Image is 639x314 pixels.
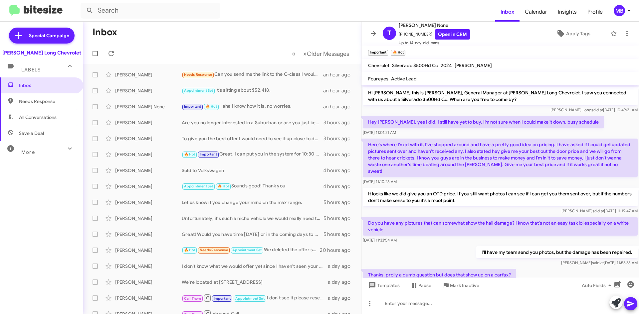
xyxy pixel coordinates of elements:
span: [DATE] 11:01:21 AM [363,130,396,135]
span: [PERSON_NAME] [455,62,492,68]
span: [DATE] 11:33:54 AM [363,238,397,243]
div: Can you send me the link to the C-class I would like to get in soon and talk about purchasing thi... [182,71,323,78]
button: Previous [288,47,300,60]
span: Call Them [184,296,201,301]
span: Up to 14-day-old leads [399,40,470,46]
a: Inbox [495,2,520,22]
div: Haha I know how it is, no worries. [182,103,323,110]
div: Sounds good! Thank you [182,182,323,190]
a: Calendar [520,2,552,22]
div: an hour ago [323,87,356,94]
div: [PERSON_NAME] [115,199,182,206]
div: an hour ago [323,103,356,110]
span: Auto Fields [582,279,614,291]
p: Here's where I’m at with it, I've shopped around and have a pretty good idea on pricing. I have a... [363,139,638,177]
nav: Page navigation example [288,47,353,60]
p: I'll have my team send you photos, but the damage has been repaired. [476,246,638,258]
button: Pause [405,279,437,291]
p: It looks like we did give you an OTD price. If you still want photos I can see if I can get you t... [363,188,638,206]
div: [PERSON_NAME] [115,295,182,301]
button: MB [608,5,632,16]
span: [PERSON_NAME] [DATE] 11:53:38 AM [561,260,638,265]
p: Thanks, prolly a dumb question but does that show up on a carfax? [363,269,516,281]
span: said at [592,208,604,213]
div: [PERSON_NAME] [115,119,182,126]
span: Apply Tags [566,28,590,40]
a: Profile [582,2,608,22]
span: Foureyes [368,76,388,82]
span: Older Messages [307,50,349,57]
div: [PERSON_NAME] None [115,103,182,110]
div: Great, I can put you in the system for 10:30 [DATE], we're located at [STREET_ADDRESS] [182,151,323,158]
button: Apply Tags [539,28,607,40]
span: [PERSON_NAME] [DATE] 11:19:47 AM [561,208,638,213]
a: Open in CRM [435,29,470,40]
div: 5 hours ago [323,199,356,206]
span: Chevrolet [368,62,389,68]
div: [PERSON_NAME] [115,247,182,254]
div: 4 hours ago [323,183,356,190]
div: [PERSON_NAME] [115,135,182,142]
span: 2024 [441,62,452,68]
a: Insights [552,2,582,22]
div: It's sitting about $52,418. [182,87,323,94]
div: a day ago [328,279,356,285]
span: 🔥 Hot [184,152,195,157]
div: a day ago [328,263,356,269]
button: Mark Inactive [437,279,485,291]
div: We deleted the offer sheets, my husband told [PERSON_NAME] what it would take for is to purchase ... [182,246,320,254]
div: [PERSON_NAME] [115,167,182,174]
span: 🔥 Hot [206,104,217,109]
div: [PERSON_NAME] Long Chevrolet [2,50,81,56]
div: [PERSON_NAME] [115,151,182,158]
div: [PERSON_NAME] [115,87,182,94]
span: Needs Response [184,72,212,77]
div: Sold to Volkswagen [182,167,323,174]
div: 4 hours ago [323,167,356,174]
input: Search [81,3,220,19]
span: » [303,50,307,58]
small: Important [368,50,388,56]
span: Special Campaign [29,32,69,39]
span: Appointment Set [184,88,213,93]
span: Inbox [19,82,76,89]
div: [PERSON_NAME] [115,263,182,269]
p: Hi [PERSON_NAME] this is [PERSON_NAME], General Manager at [PERSON_NAME] Long Chevrolet. I saw yo... [363,87,638,105]
span: Save a Deal [19,130,44,137]
div: Unfortunately, it's such a niche vehicle we would really need to see it up close. [182,215,323,222]
span: Needs Response [19,98,76,105]
div: Great! Would you have time [DATE] or in the coming days to bring it by so I could give you an offer? [182,231,323,238]
span: [PERSON_NAME] Long [DATE] 10:49:21 AM [550,107,638,112]
div: 20 hours ago [320,247,356,254]
div: [PERSON_NAME] [115,71,182,78]
div: I don't know what we would offer yet since I haven't seen your vehicle. If you had 10-20 minutes ... [182,263,328,269]
div: We're located at [STREET_ADDRESS] [182,279,328,285]
div: a day ago [328,295,356,301]
span: said at [592,260,604,265]
span: Labels [21,67,41,73]
span: 🔥 Hot [184,248,195,252]
div: MB [614,5,625,16]
button: Templates [361,279,405,291]
span: 🔥 Hot [218,184,229,188]
span: said at [591,107,603,112]
div: [PERSON_NAME] [115,231,182,238]
div: Let us know if you change your mind on the max range. [182,199,323,206]
div: [PERSON_NAME] [115,215,182,222]
h1: Inbox [93,27,117,38]
span: Important [214,296,231,301]
span: Appointment Set [232,248,262,252]
span: Important [184,104,201,109]
div: Are you no longer interested in a Suburban or are you just keeping your Jeep? [182,119,323,126]
span: Active Lead [391,76,417,82]
span: More [21,149,35,155]
p: Do you have any pictures that can somewhat show the hail damage? I know that's not an easy task l... [363,217,638,236]
div: [PERSON_NAME] [115,183,182,190]
span: [PHONE_NUMBER] [399,29,470,40]
span: Important [200,152,217,157]
div: 3 hours ago [323,119,356,126]
div: 5 hours ago [323,231,356,238]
